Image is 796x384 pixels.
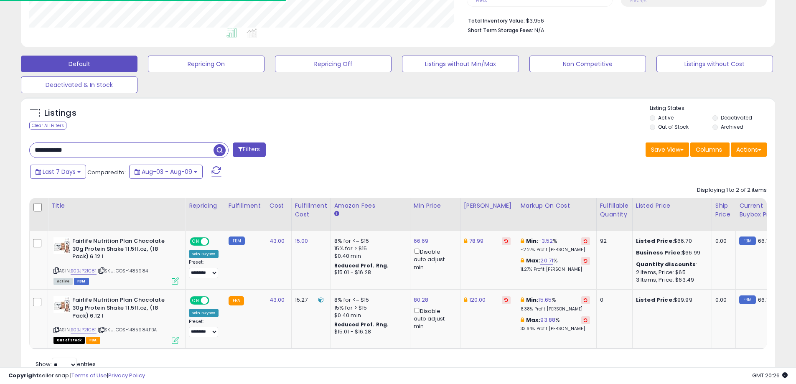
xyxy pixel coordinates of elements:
[521,247,590,253] p: -2.27% Profit [PERSON_NAME]
[53,337,85,344] span: All listings that are currently out of stock and unavailable for purchase on Amazon
[98,267,148,274] span: | SKU: COS-1485984
[334,210,339,218] small: Amazon Fees.
[295,296,324,304] div: 15.27
[53,296,179,343] div: ASIN:
[208,297,221,304] span: OFF
[540,316,555,324] a: 93.88
[517,198,596,231] th: The percentage added to the cost of goods (COGS) that forms the calculator for Min & Max prices.
[142,168,192,176] span: Aug-03 - Aug-09
[295,237,308,245] a: 15.00
[36,360,96,368] span: Show: entries
[468,27,533,34] b: Short Term Storage Fees:
[521,306,590,312] p: 8.38% Profit [PERSON_NAME]
[600,296,626,304] div: 0
[334,269,404,276] div: $15.01 - $16.28
[334,201,407,210] div: Amazon Fees
[721,123,743,130] label: Archived
[521,326,590,332] p: 33.64% Profit [PERSON_NAME]
[334,304,404,312] div: 15% for > $15
[636,201,708,210] div: Listed Price
[189,319,219,338] div: Preset:
[526,257,541,264] b: Max:
[752,371,788,379] span: 2025-08-17 20:26 GMT
[529,56,646,72] button: Non Competitive
[189,250,219,258] div: Win BuyBox
[658,123,689,130] label: Out of Stock
[8,372,145,380] div: seller snap | |
[658,114,674,121] label: Active
[229,237,245,245] small: FBM
[584,259,587,263] i: Revert to store-level Max Markup
[468,17,525,24] b: Total Inventory Value:
[414,237,429,245] a: 66.69
[636,296,674,304] b: Listed Price:
[334,237,404,245] div: 8% for <= $15
[715,201,732,219] div: Ship Price
[87,168,126,176] span: Compared to:
[270,237,285,245] a: 43.00
[43,168,76,176] span: Last 7 Days
[51,201,182,210] div: Title
[53,237,70,254] img: 41LXNWbpwwL._SL40_.jpg
[600,201,629,219] div: Fulfillable Quantity
[646,142,689,157] button: Save View
[129,165,203,179] button: Aug-03 - Aug-09
[414,247,454,271] div: Disable auto adjust min
[526,316,541,324] b: Max:
[189,201,221,210] div: Repricing
[334,296,404,304] div: 8% for <= $15
[636,249,705,257] div: $66.99
[108,371,145,379] a: Privacy Policy
[715,296,729,304] div: 0.00
[538,296,552,304] a: 15.65
[731,142,767,157] button: Actions
[29,122,66,130] div: Clear All Filters
[758,237,769,245] span: 66.7
[21,76,137,93] button: Deactivated & In Stock
[334,321,389,328] b: Reduced Prof. Rng.
[275,56,392,72] button: Repricing Off
[270,201,288,210] div: Cost
[334,245,404,252] div: 15% for > $15
[636,237,674,245] b: Listed Price:
[636,269,705,276] div: 2 Items, Price: $65
[414,306,454,331] div: Disable auto adjust min
[739,201,782,219] div: Current Buybox Price
[656,56,773,72] button: Listings without Cost
[540,257,553,265] a: 20.71
[534,26,544,34] span: N/A
[8,371,39,379] strong: Copyright
[44,107,76,119] h5: Listings
[521,267,590,272] p: 11.27% Profit [PERSON_NAME]
[53,296,70,313] img: 41LXNWbpwwL._SL40_.jpg
[208,238,221,245] span: OFF
[414,201,457,210] div: Min Price
[229,201,262,210] div: Fulfillment
[98,326,157,333] span: | SKU: COS-1485984.FBA
[229,296,244,305] small: FBA
[402,56,519,72] button: Listings without Min/Max
[189,309,219,317] div: Win BuyBox
[191,297,201,304] span: ON
[696,145,722,154] span: Columns
[521,257,590,272] div: %
[71,267,97,275] a: B0BJP21C81
[74,278,89,285] span: FBM
[233,142,265,157] button: Filters
[148,56,264,72] button: Repricing On
[191,238,201,245] span: ON
[697,186,767,194] div: Displaying 1 to 2 of 2 items
[21,56,137,72] button: Default
[636,261,705,268] div: :
[53,237,179,284] div: ASIN:
[30,165,86,179] button: Last 7 Days
[758,296,769,304] span: 66.7
[600,237,626,245] div: 92
[469,237,484,245] a: 78.99
[270,296,285,304] a: 43.00
[538,237,553,245] a: -3.52
[295,201,327,219] div: Fulfillment Cost
[521,238,524,244] i: This overrides the store level min markup for this listing
[690,142,730,157] button: Columns
[53,278,73,285] span: All listings currently available for purchase on Amazon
